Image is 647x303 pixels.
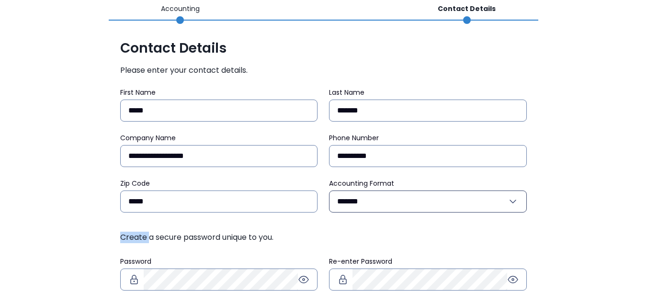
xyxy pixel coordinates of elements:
p: Accounting [161,4,200,14]
span: Accounting Format [329,179,394,188]
span: Zip Code [120,179,150,188]
span: Re-enter Password [329,257,392,266]
span: Password [120,257,151,266]
span: Company Name [120,133,176,143]
p: Contact Details [438,4,496,14]
span: Last Name [329,88,364,97]
span: First Name [120,88,156,97]
span: Please enter your contact details. [120,65,527,76]
span: Create a secure password unique to you. [120,232,527,243]
span: Phone Number [329,133,379,143]
span: Contact Details [120,40,527,57]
